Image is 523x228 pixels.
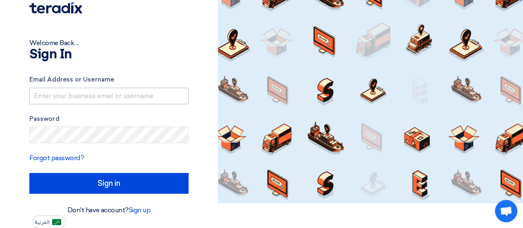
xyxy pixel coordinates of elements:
h1: Sign In [29,48,189,61]
span: العربية [35,219,50,225]
img: Teradix logo [29,2,82,14]
input: Enter your business email or username [29,88,189,104]
div: Don't have account? [29,205,189,215]
a: Sign up [129,206,151,214]
input: Sign in [29,173,189,194]
label: Password [29,114,189,124]
label: Email Address or Username [29,75,189,84]
a: Open chat [495,200,517,222]
a: Forgot password? [29,154,84,162]
img: ar-AR.png [52,219,61,225]
div: Welcome Back ... [29,38,189,48]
